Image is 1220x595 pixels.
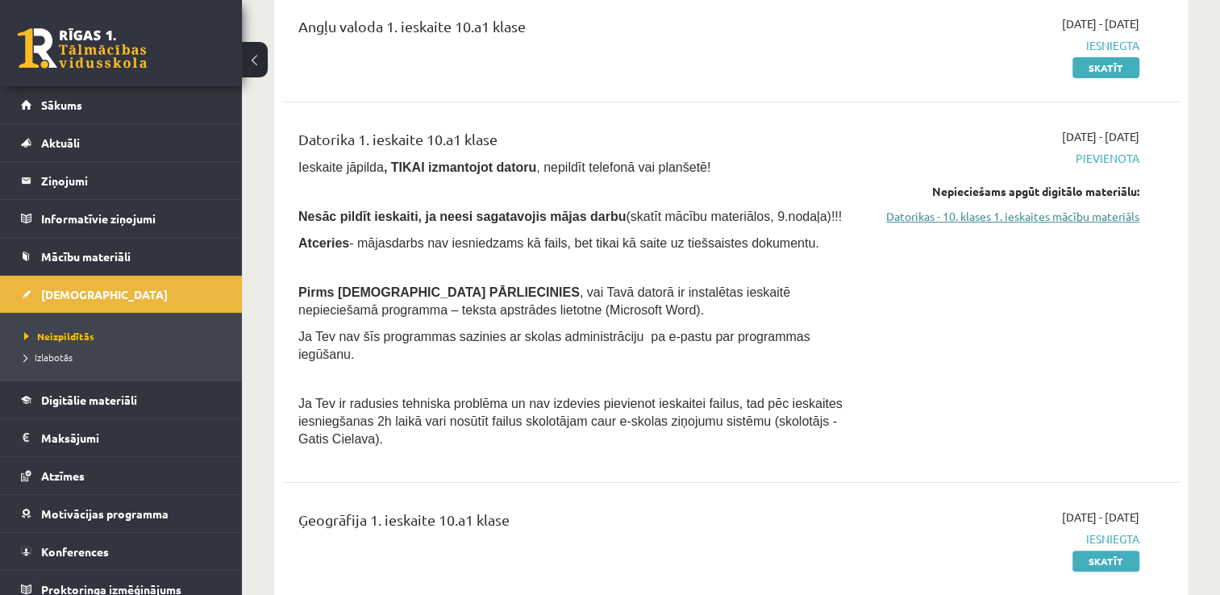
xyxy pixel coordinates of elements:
[875,183,1139,200] div: Nepieciešams apgūt digitālo materiālu:
[24,350,226,364] a: Izlabotās
[21,381,222,418] a: Digitālie materiāli
[18,28,147,69] a: Rīgas 1. Tālmācības vidusskola
[41,200,222,237] legend: Informatīvie ziņojumi
[41,98,82,112] span: Sākums
[41,249,131,264] span: Mācību materiāli
[298,397,843,446] span: Ja Tev ir radusies tehniska problēma un nav izdevies pievienot ieskaitei failus, tad pēc ieskaite...
[21,457,222,494] a: Atzīmes
[41,162,222,199] legend: Ziņojumi
[298,128,851,158] div: Datorika 1. ieskaite 10.a1 klase
[21,533,222,570] a: Konferences
[1062,128,1139,145] span: [DATE] - [DATE]
[21,124,222,161] a: Aktuāli
[41,506,169,521] span: Motivācijas programma
[298,160,710,174] span: Ieskaite jāpilda , nepildīt telefonā vai planšetē!
[41,468,85,483] span: Atzīmes
[24,329,226,343] a: Neizpildītās
[21,419,222,456] a: Maksājumi
[1062,15,1139,32] span: [DATE] - [DATE]
[24,351,73,364] span: Izlabotās
[875,531,1139,547] span: Iesniegta
[298,15,851,45] div: Angļu valoda 1. ieskaite 10.a1 klase
[21,238,222,275] a: Mācību materiāli
[21,276,222,313] a: [DEMOGRAPHIC_DATA]
[21,200,222,237] a: Informatīvie ziņojumi
[41,544,109,559] span: Konferences
[1072,57,1139,78] a: Skatīt
[298,236,349,250] b: Atceries
[875,208,1139,225] a: Datorikas - 10. klases 1. ieskaites mācību materiāls
[21,162,222,199] a: Ziņojumi
[1062,509,1139,526] span: [DATE] - [DATE]
[41,393,137,407] span: Digitālie materiāli
[21,495,222,532] a: Motivācijas programma
[875,37,1139,54] span: Iesniegta
[298,330,810,361] span: Ja Tev nav šīs programmas sazinies ar skolas administrāciju pa e-pastu par programmas iegūšanu.
[384,160,536,174] b: , TIKAI izmantojot datoru
[298,210,626,223] span: Nesāc pildīt ieskaiti, ja neesi sagatavojis mājas darbu
[626,210,842,223] span: (skatīt mācību materiālos, 9.nodaļa)!!!
[298,509,851,539] div: Ģeogrāfija 1. ieskaite 10.a1 klase
[875,150,1139,167] span: Pievienota
[41,287,168,302] span: [DEMOGRAPHIC_DATA]
[24,330,94,343] span: Neizpildītās
[41,135,80,150] span: Aktuāli
[298,285,790,317] span: , vai Tavā datorā ir instalētas ieskaitē nepieciešamā programma – teksta apstrādes lietotne (Micr...
[1072,551,1139,572] a: Skatīt
[21,86,222,123] a: Sākums
[298,236,819,250] span: - mājasdarbs nav iesniedzams kā fails, bet tikai kā saite uz tiešsaistes dokumentu.
[41,419,222,456] legend: Maksājumi
[298,285,580,299] span: Pirms [DEMOGRAPHIC_DATA] PĀRLIECINIES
